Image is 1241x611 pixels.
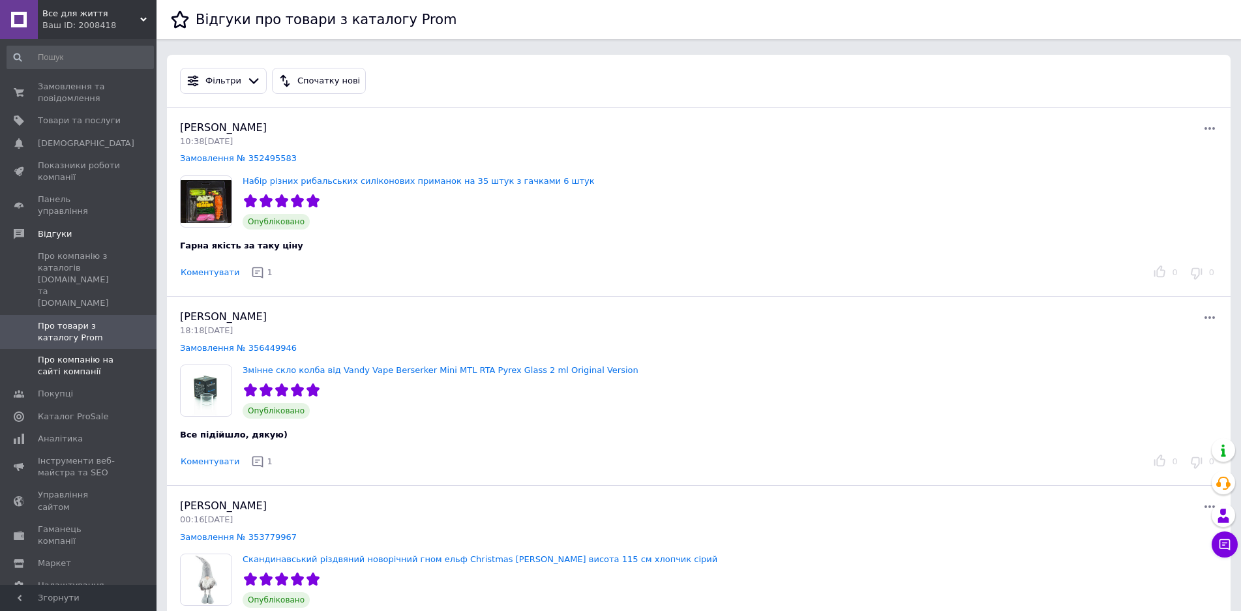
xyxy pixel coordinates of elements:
input: Пошук [7,46,154,69]
span: Покупці [38,388,73,400]
span: Відгуки [38,228,72,240]
span: Все для життя [42,8,140,20]
span: Інструменти веб-майстра та SEO [38,455,121,479]
a: Скандинавський різдвяний новорічний гном ельф Christmas [PERSON_NAME] висота 115 см хлопчик сірий [243,554,717,564]
span: Все підійшло, дякую) [180,430,288,440]
button: Чат з покупцем [1212,531,1238,558]
a: Замовлення № 356449946 [180,343,297,353]
span: Каталог ProSale [38,411,108,423]
span: 10:38[DATE] [180,136,233,146]
span: 1 [267,267,272,277]
button: 1 [248,452,278,472]
span: Управління сайтом [38,489,121,513]
span: Товари та послуги [38,115,121,127]
span: Показники роботи компанії [38,160,121,183]
span: [PERSON_NAME] [180,499,267,512]
a: Замовлення № 352495583 [180,153,297,163]
button: 1 [248,263,278,283]
span: Панель управління [38,194,121,217]
span: 1 [267,456,272,466]
span: Про товари з каталогу Prom [38,320,121,344]
button: Коментувати [180,455,240,469]
img: Набір різних рибальських силіконових приманок на 35 штук з гачками 6 штук [181,176,232,227]
span: Опубліковано [243,403,310,419]
div: Ваш ID: 2008418 [42,20,157,31]
span: [DEMOGRAPHIC_DATA] [38,138,134,149]
span: 00:16[DATE] [180,514,233,524]
div: Спочатку нові [295,74,363,88]
span: Про компанію з каталогів [DOMAIN_NAME] та [DOMAIN_NAME] [38,250,121,310]
span: Опубліковано [243,214,310,230]
a: Змінне скло колба від Vandy Vape Berserker Mini MTL RTA Pyrex Glass 2 ml Original Version [243,365,638,375]
h1: Відгуки про товари з каталогу Prom [196,12,456,27]
div: Фільтри [203,74,244,88]
span: Гаманець компанії [38,524,121,547]
span: Опубліковано [243,592,310,608]
span: [PERSON_NAME] [180,121,267,134]
span: 18:18[DATE] [180,325,233,335]
button: Фільтри [180,68,267,94]
a: Замовлення № 353779967 [180,532,297,542]
img: Змінне скло колба від Vandy Vape Berserker Mini MTL RTA Pyrex Glass 2 ml Original Version [181,365,232,416]
span: Маркет [38,558,71,569]
span: [PERSON_NAME] [180,310,267,323]
span: Замовлення та повідомлення [38,81,121,104]
span: Гарна якість за таку ціну [180,241,303,250]
span: Налаштування [38,580,104,591]
button: Коментувати [180,266,240,280]
span: Аналітика [38,433,83,445]
span: Про компанію на сайті компанії [38,354,121,378]
img: Скандинавський різдвяний новорічний гном ельф Christmas Elf GLASER висота 115 см хлопчик сірий [181,554,232,605]
button: Спочатку нові [272,68,366,94]
a: Набір різних рибальських силіконових приманок на 35 штук з гачками 6 штук [243,176,595,186]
